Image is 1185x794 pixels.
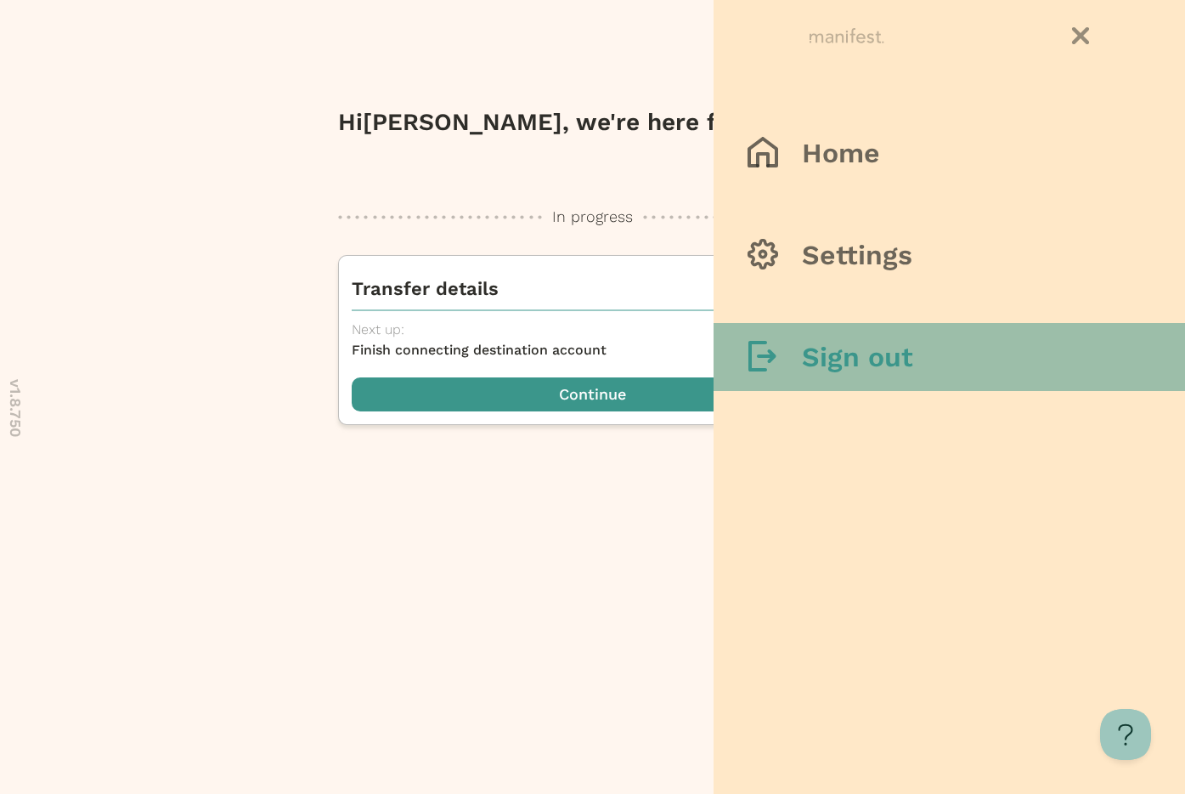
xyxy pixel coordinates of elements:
[714,119,1185,187] button: Home
[802,136,880,170] h3: Home
[714,221,1185,289] button: Settings
[802,340,913,374] h3: Sign out
[802,238,912,272] h3: Settings
[714,323,1185,391] button: Sign out
[1100,709,1151,760] iframe: Help Scout Beacon - Open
